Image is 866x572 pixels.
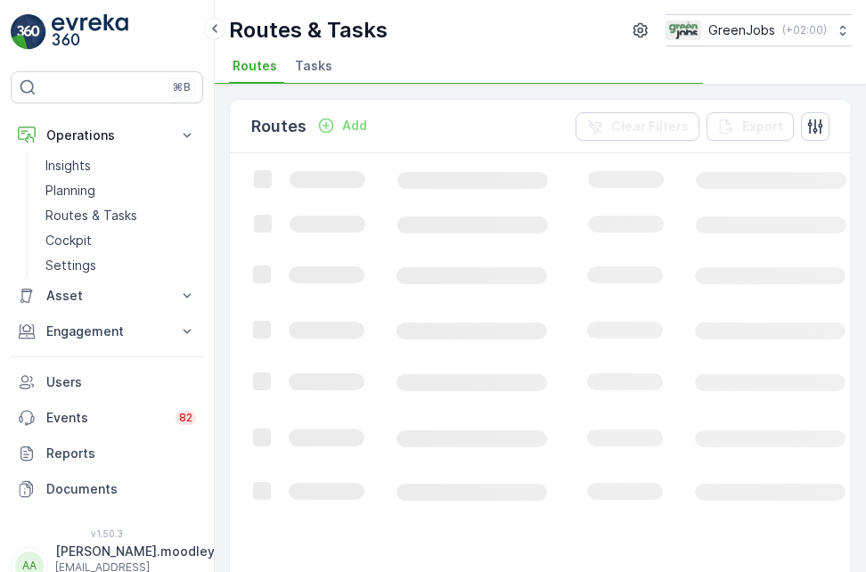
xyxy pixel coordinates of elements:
[38,228,203,253] a: Cockpit
[11,314,203,349] button: Engagement
[11,118,203,153] button: Operations
[46,445,196,462] p: Reports
[611,118,689,135] p: Clear Filters
[11,471,203,507] a: Documents
[666,14,852,46] button: GreenJobs(+02:00)
[11,436,203,471] a: Reports
[233,57,277,75] span: Routes
[179,411,192,425] p: 82
[46,480,196,498] p: Documents
[45,232,92,249] p: Cockpit
[46,409,165,427] p: Events
[38,253,203,278] a: Settings
[707,112,794,141] button: Export
[46,373,196,391] p: Users
[310,115,374,136] button: Add
[576,112,699,141] button: Clear Filters
[52,14,128,50] img: logo_light-DOdMpM7g.png
[11,364,203,400] a: Users
[46,323,167,340] p: Engagement
[38,203,203,228] a: Routes & Tasks
[45,182,95,200] p: Planning
[46,127,167,144] p: Operations
[251,114,306,139] p: Routes
[295,57,332,75] span: Tasks
[782,23,827,37] p: ( +02:00 )
[708,21,775,39] p: GreenJobs
[45,157,91,175] p: Insights
[11,278,203,314] button: Asset
[11,400,203,436] a: Events82
[38,153,203,178] a: Insights
[38,178,203,203] a: Planning
[173,80,191,94] p: ⌘B
[342,117,367,135] p: Add
[45,257,96,274] p: Settings
[46,287,167,305] p: Asset
[55,543,215,560] p: [PERSON_NAME].moodley
[11,528,203,539] span: v 1.50.3
[666,20,701,40] img: Green_Jobs_Logo.png
[742,118,783,135] p: Export
[229,16,388,45] p: Routes & Tasks
[11,14,46,50] img: logo
[45,207,137,225] p: Routes & Tasks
